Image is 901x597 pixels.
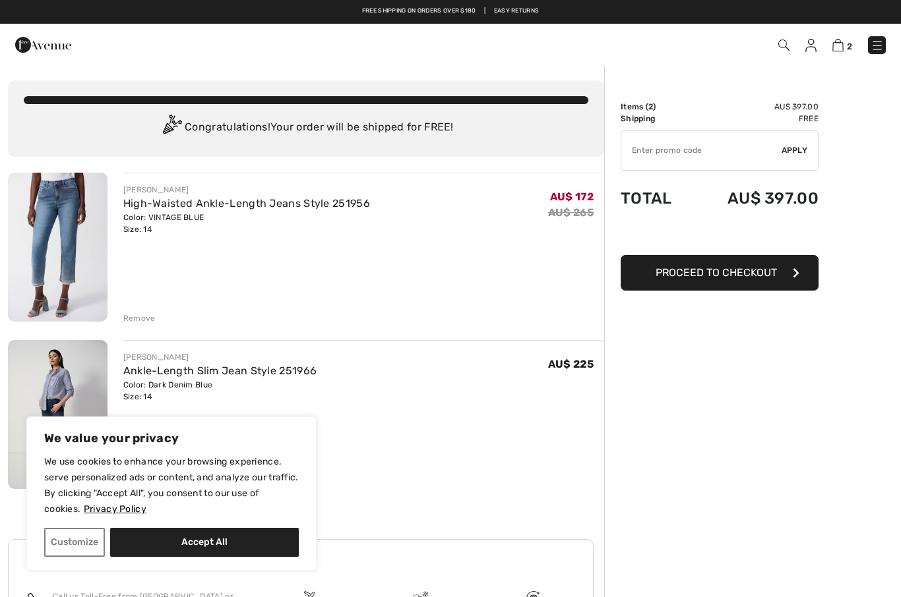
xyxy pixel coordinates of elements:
td: Total [621,176,692,221]
div: [PERSON_NAME] [123,184,370,196]
p: We use cookies to enhance your browsing experience, serve personalized ads or content, and analyz... [44,454,299,517]
div: Color: Dark Denim Blue Size: 14 [123,379,317,403]
div: We value your privacy [26,416,317,571]
a: Free shipping on orders over $180 [362,7,476,16]
span: AU$ 172 [550,190,594,203]
img: Shopping Bag [832,39,844,51]
a: High-Waisted Ankle-Length Jeans Style 251956 [123,197,370,210]
button: Proceed to Checkout [621,255,819,291]
img: High-Waisted Ankle-Length Jeans Style 251956 [8,173,108,322]
img: Search [778,40,790,51]
button: Accept All [110,528,299,557]
span: 2 [648,102,653,111]
td: Shipping [621,113,692,125]
img: Menu [871,39,884,52]
td: AU$ 397.00 [692,176,819,221]
button: Customize [44,528,105,557]
div: Remove [123,312,156,324]
a: 1ère Avenue [15,38,71,50]
a: Privacy Policy [83,503,147,515]
img: 1ère Avenue [15,32,71,58]
img: My Info [805,39,817,52]
a: Easy Returns [494,7,540,16]
span: | [484,7,485,16]
td: AU$ 397.00 [692,101,819,113]
a: Ankle-Length Slim Jean Style 251966 [123,364,317,377]
span: Apply [782,144,808,156]
p: We value your privacy [44,430,299,446]
input: Promo code [621,130,782,170]
td: Free [692,113,819,125]
td: Items ( ) [621,101,692,113]
s: AU$ 265 [548,206,594,219]
div: Congratulations! Your order will be shipped for FREE! [24,115,588,141]
a: 2 [832,37,852,53]
img: Ankle-Length Slim Jean Style 251966 [8,340,108,489]
span: Proceed to Checkout [656,266,777,279]
iframe: PayPal [621,221,819,250]
div: Color: VINTAGE BLUE Size: 14 [123,212,370,235]
span: 2 [847,42,852,51]
img: Congratulation2.svg [158,115,185,141]
span: AU$ 225 [548,358,594,370]
div: [PERSON_NAME] [123,351,317,363]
